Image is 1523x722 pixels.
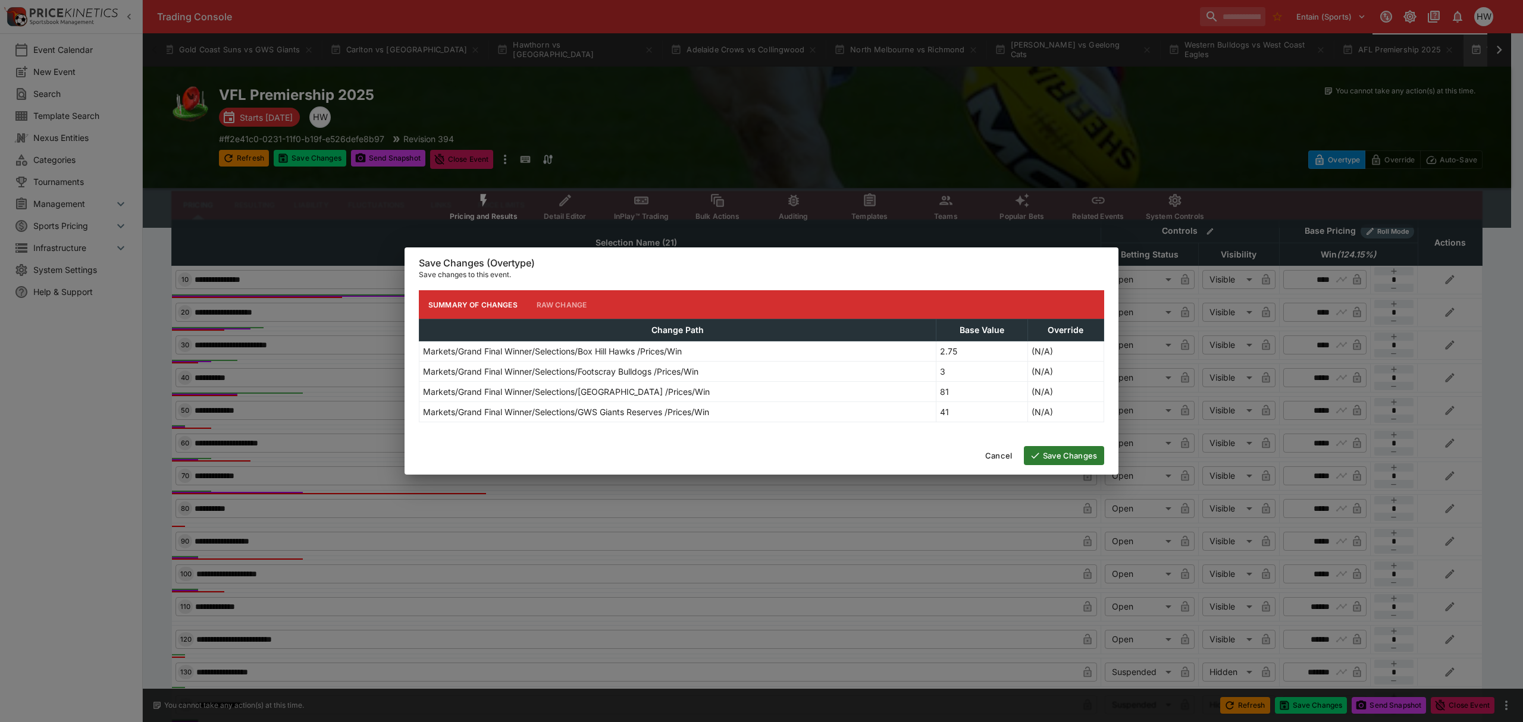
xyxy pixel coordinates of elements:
[1027,362,1104,382] td: (N/A)
[527,290,597,319] button: Raw Change
[423,345,682,357] p: Markets/Grand Final Winner/Selections/Box Hill Hawks /Prices/Win
[936,319,1027,341] th: Base Value
[978,446,1019,465] button: Cancel
[423,406,709,418] p: Markets/Grand Final Winner/Selections/GWS Giants Reserves /Prices/Win
[419,319,936,341] th: Change Path
[936,402,1027,422] td: 41
[936,382,1027,402] td: 81
[1027,319,1104,341] th: Override
[419,269,1104,281] p: Save changes to this event.
[936,341,1027,362] td: 2.75
[419,290,527,319] button: Summary of Changes
[1024,446,1104,465] button: Save Changes
[936,362,1027,382] td: 3
[1027,382,1104,402] td: (N/A)
[423,385,710,398] p: Markets/Grand Final Winner/Selections/[GEOGRAPHIC_DATA] /Prices/Win
[1027,402,1104,422] td: (N/A)
[419,257,1104,269] h6: Save Changes (Overtype)
[423,365,698,378] p: Markets/Grand Final Winner/Selections/Footscray Bulldogs /Prices/Win
[1027,341,1104,362] td: (N/A)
